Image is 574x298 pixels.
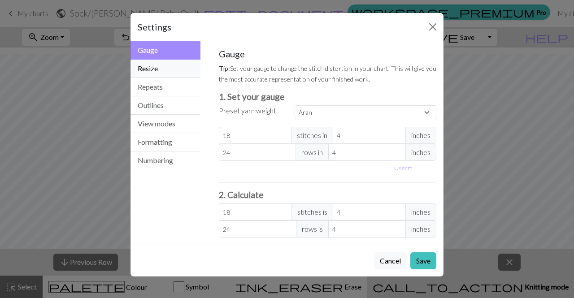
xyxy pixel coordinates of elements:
[130,133,200,151] button: Formatting
[291,203,333,220] span: stitches is
[130,151,200,169] button: Numbering
[219,105,276,116] label: Preset yarn weight
[390,161,417,175] button: Usecm
[374,252,407,269] button: Cancel
[130,78,200,96] button: Repeats
[426,20,440,34] button: Close
[219,48,437,59] h5: Gauge
[219,65,436,83] small: Set your gauge to change the stitch distortion in your chart. This will give you the most accurat...
[296,220,329,238] span: rows is
[405,144,436,161] span: inches
[291,127,333,144] span: stitches in
[410,252,436,269] button: Save
[219,91,437,102] h3: 1. Set your gauge
[405,127,436,144] span: inches
[138,20,171,34] h5: Settings
[219,190,437,200] h3: 2. Calculate
[130,115,200,133] button: View modes
[405,203,436,220] span: inches
[130,60,200,78] button: Resize
[219,65,230,72] strong: Tip:
[130,96,200,115] button: Outlines
[296,144,329,161] span: rows in
[405,220,436,238] span: inches
[130,41,200,60] button: Gauge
